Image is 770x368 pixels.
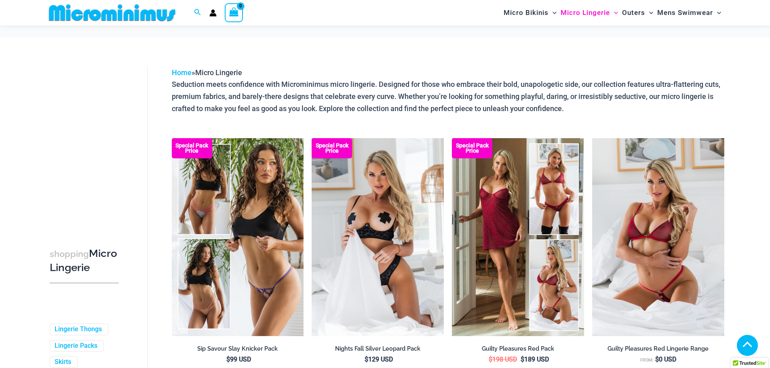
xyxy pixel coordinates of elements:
[504,2,548,23] span: Micro Bikinis
[561,2,610,23] span: Micro Lingerie
[172,68,192,77] a: Home
[592,345,724,353] h2: Guilty Pleasures Red Lingerie Range
[592,345,724,355] a: Guilty Pleasures Red Lingerie Range
[521,355,549,363] bdi: 189 USD
[226,355,230,363] span: $
[50,247,119,275] h3: Micro Lingerie
[365,355,393,363] bdi: 129 USD
[55,358,71,366] a: Skirts
[209,9,217,17] a: Account icon link
[620,2,655,23] a: OutersMenu ToggleMenu Toggle
[452,138,584,336] a: Guilty Pleasures Red Collection Pack F Guilty Pleasures Red Collection Pack BGuilty Pleasures Red...
[172,138,304,336] img: Collection Pack (9)
[622,2,645,23] span: Outers
[172,143,212,154] b: Special Pack Price
[548,2,557,23] span: Menu Toggle
[489,355,492,363] span: $
[489,355,517,363] bdi: 198 USD
[50,249,89,259] span: shopping
[502,2,559,23] a: Micro BikinisMenu ToggleMenu Toggle
[312,138,444,336] a: Nights Fall Silver Leopard 1036 Bra 6046 Thong 09v2 Nights Fall Silver Leopard 1036 Bra 6046 Thon...
[452,143,492,154] b: Special Pack Price
[592,138,724,336] a: Guilty Pleasures Red 1045 Bra 689 Micro 05Guilty Pleasures Red 1045 Bra 689 Micro 06Guilty Pleasu...
[172,345,304,353] h2: Sip Savour Slay Knicker Pack
[195,68,242,77] span: Micro Lingerie
[452,345,584,355] a: Guilty Pleasures Red Pack
[452,345,584,353] h2: Guilty Pleasures Red Pack
[559,2,620,23] a: Micro LingerieMenu ToggleMenu Toggle
[225,3,243,22] a: View Shopping Cart, empty
[645,2,653,23] span: Menu Toggle
[521,355,524,363] span: $
[172,138,304,336] a: Collection Pack (9) Collection Pack b (5)Collection Pack b (5)
[655,355,676,363] bdi: 0 USD
[610,2,618,23] span: Menu Toggle
[226,355,251,363] bdi: 99 USD
[194,8,201,18] a: Search icon link
[55,325,102,334] a: Lingerie Thongs
[55,342,97,350] a: Lingerie Packs
[592,138,724,336] img: Guilty Pleasures Red 1045 Bra 689 Micro 05
[172,78,724,114] p: Seduction meets confidence with Microminimus micro lingerie. Designed for those who embrace their...
[365,355,368,363] span: $
[172,68,242,77] span: »
[312,345,444,353] h2: Nights Fall Silver Leopard Pack
[50,60,122,222] iframe: TrustedSite Certified
[452,138,584,336] img: Guilty Pleasures Red Collection Pack F
[312,138,444,336] img: Nights Fall Silver Leopard 1036 Bra 6046 Thong 09v2
[655,355,659,363] span: $
[312,345,444,355] a: Nights Fall Silver Leopard Pack
[657,2,713,23] span: Mens Swimwear
[172,345,304,355] a: Sip Savour Slay Knicker Pack
[46,4,179,22] img: MM SHOP LOGO FLAT
[312,143,352,154] b: Special Pack Price
[713,2,721,23] span: Menu Toggle
[640,357,653,363] span: From:
[500,1,725,24] nav: Site Navigation
[655,2,723,23] a: Mens SwimwearMenu ToggleMenu Toggle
